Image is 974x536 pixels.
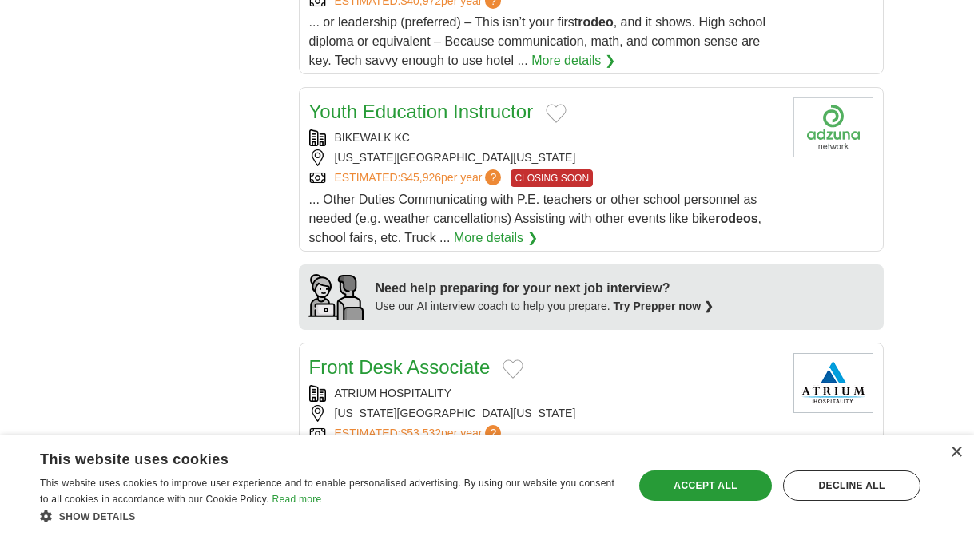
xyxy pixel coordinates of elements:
span: This website uses cookies to improve user experience and to enable personalised advertising. By u... [40,478,614,505]
div: Decline all [783,470,920,501]
strong: rodeos [715,212,757,225]
a: ATRIUM HOSPITALITY [335,387,452,399]
div: BIKEWALK KC [309,129,781,146]
a: Try Prepper now ❯ [614,300,714,312]
div: This website uses cookies [40,445,576,469]
img: Company logo [793,97,873,157]
div: Accept all [639,470,772,501]
span: ... or leadership (preferred) – This isn’t your first , and it shows. High school diploma or equi... [309,15,766,67]
div: Show details [40,508,616,524]
a: Front Desk Associate [309,356,491,378]
a: More details ❯ [531,51,615,70]
button: Add to favorite jobs [503,359,523,379]
img: Atrium Hospitality logo [793,353,873,413]
a: ESTIMATED:$53,532per year? [335,425,505,442]
div: Need help preparing for your next job interview? [376,279,714,298]
span: CLOSING SOON [511,169,593,187]
strong: rodeo [578,15,613,29]
span: Show details [59,511,136,522]
a: More details ❯ [454,228,538,248]
div: Close [950,447,962,459]
span: ? [485,425,501,441]
div: [US_STATE][GEOGRAPHIC_DATA][US_STATE] [309,149,781,166]
div: Use our AI interview coach to help you prepare. [376,298,714,315]
span: $45,926 [400,171,441,184]
a: ESTIMATED:$45,926per year? [335,169,505,187]
span: ? [485,169,501,185]
a: Youth Education Instructor [309,101,534,122]
div: [US_STATE][GEOGRAPHIC_DATA][US_STATE] [309,405,781,422]
a: Read more, opens a new window [272,494,321,505]
span: $53,532 [400,427,441,439]
span: ... Other Duties Communicating with P.E. teachers or other school personnel as needed (e.g. weath... [309,193,762,244]
button: Add to favorite jobs [546,104,567,123]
